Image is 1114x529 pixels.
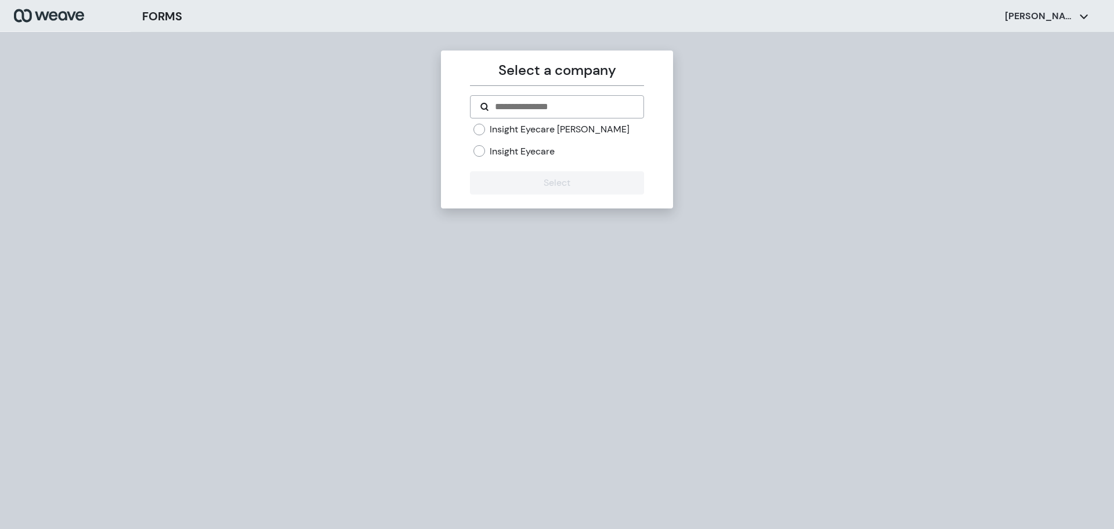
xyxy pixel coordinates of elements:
[494,100,634,114] input: Search
[1005,10,1075,23] p: [PERSON_NAME]
[142,8,182,25] h3: FORMS
[470,60,643,81] p: Select a company
[490,123,630,136] label: Insight Eyecare [PERSON_NAME]
[470,171,643,195] button: Select
[490,145,555,158] label: Insight Eyecare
